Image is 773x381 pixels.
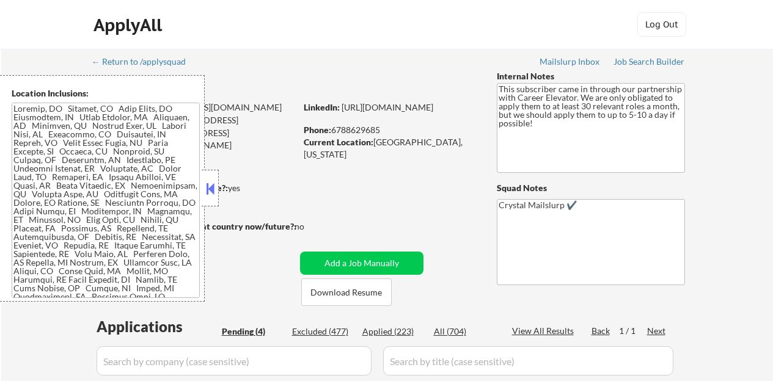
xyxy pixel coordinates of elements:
div: ApplyAll [93,15,166,35]
div: Mailslurp Inbox [540,57,601,66]
div: Applied (223) [362,325,423,338]
strong: Current Location: [304,137,373,147]
div: Back [592,325,611,337]
div: Squad Notes [497,182,685,194]
a: Mailslurp Inbox [540,57,601,69]
button: Download Resume [301,278,392,306]
a: Job Search Builder [614,57,685,69]
div: no [295,220,329,233]
div: 6788629685 [304,124,477,136]
div: Job Search Builder [614,57,685,66]
div: All (704) [434,325,495,338]
a: ← Return to /applysquad [92,57,197,69]
input: Search by company (case sensitive) [97,346,372,376]
div: ← Return to /applysquad [92,57,197,66]
div: Location Inclusions: [12,87,200,100]
button: Add a Job Manually [300,252,423,275]
strong: Phone: [304,125,331,135]
div: Applications [97,319,218,334]
div: Internal Notes [497,70,685,82]
div: Pending (4) [222,325,283,338]
div: 1 / 1 [619,325,647,337]
a: [URL][DOMAIN_NAME] [342,102,433,112]
div: Excluded (477) [292,325,353,338]
div: View All Results [512,325,577,337]
div: Next [647,325,667,337]
input: Search by title (case sensitive) [383,346,673,376]
div: [GEOGRAPHIC_DATA], [US_STATE] [304,136,477,160]
button: Log Out [637,12,686,37]
strong: LinkedIn: [304,102,340,112]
